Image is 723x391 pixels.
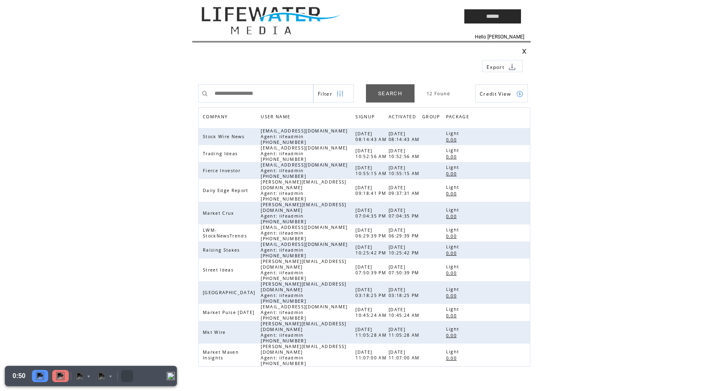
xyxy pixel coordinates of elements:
span: 0.00 [446,171,459,177]
span: Market Pulse [DATE] [203,310,256,315]
span: [PERSON_NAME][EMAIL_ADDRESS][DOMAIN_NAME] Agent: lifeadmin [PHONE_NUMBER] [261,202,346,224]
span: [EMAIL_ADDRESS][DOMAIN_NAME] Agent: lifeadmin [PHONE_NUMBER] [261,241,347,259]
span: [EMAIL_ADDRESS][DOMAIN_NAME] Agent: lifeadmin [PHONE_NUMBER] [261,145,347,162]
span: Fierce Investor [203,168,242,173]
a: 0.00 [446,332,461,339]
span: Light [446,184,461,190]
span: 0.00 [446,154,459,160]
a: Export [482,60,523,72]
span: PACKAGE [446,112,471,124]
a: 0.00 [446,153,461,160]
a: ACTIVATED [389,112,420,124]
span: LWM-StockNewsTrends [203,227,249,239]
span: Light [446,207,461,213]
a: 0.00 [446,170,461,177]
span: [EMAIL_ADDRESS][DOMAIN_NAME] Agent: lifeadmin [PHONE_NUMBER] [261,224,347,241]
a: 0.00 [446,136,461,143]
span: 0.00 [446,137,459,143]
a: 0.00 [446,355,461,361]
span: 0.00 [446,333,459,338]
span: [DATE] 07:04:35 PM [389,207,421,219]
span: 0.00 [446,250,459,256]
span: [DATE] 08:14:43 AM [355,131,389,142]
span: [GEOGRAPHIC_DATA] [203,290,257,295]
span: Light [446,264,461,269]
a: SIGNUP [355,114,376,119]
span: 0.00 [446,270,459,276]
a: Filter [313,84,354,103]
span: [DATE] 10:45:24 AM [389,307,422,318]
span: GROUP [422,112,442,124]
span: 0.00 [446,214,459,219]
span: [DATE] 10:52:56 AM [389,148,422,159]
span: USER NAME [261,112,292,124]
a: Credit View [475,84,528,103]
img: download.png [508,63,516,71]
span: Trading Ideas [203,151,240,156]
span: [DATE] 11:05:28 AM [355,327,389,338]
img: filters.png [336,85,344,103]
span: [PERSON_NAME][EMAIL_ADDRESS][DOMAIN_NAME] Agent: lifeadmin [PHONE_NUMBER] [261,344,346,366]
span: [DATE] 11:07:00 AM [355,349,389,361]
span: Export to csv file [487,64,504,71]
span: Stock Wire News [203,134,247,139]
span: [DATE] 09:37:31 AM [389,185,422,196]
a: 0.00 [446,250,461,256]
span: [DATE] 10:45:24 AM [355,307,389,318]
span: [DATE] 06:29:39 PM [389,227,421,239]
span: Market Maven Insights [203,349,239,361]
span: [PERSON_NAME][EMAIL_ADDRESS][DOMAIN_NAME] Agent: lifeadmin [PHONE_NUMBER] [261,179,346,202]
span: [DATE] 10:55:15 AM [355,165,389,176]
span: 0.00 [446,293,459,299]
span: Show filters [318,90,332,97]
a: GROUP [422,112,444,124]
span: 12 Found [427,91,451,96]
span: COMPANY [203,112,230,124]
span: [DATE] 09:18:41 PM [355,185,388,196]
span: 0.00 [446,355,459,361]
span: Light [446,165,461,170]
span: [DATE] 11:05:28 AM [389,327,422,338]
span: [PERSON_NAME][EMAIL_ADDRESS][DOMAIN_NAME] Agent: lifeadmin [PHONE_NUMBER] [261,321,346,344]
a: 0.00 [446,213,461,220]
span: [DATE] 06:29:39 PM [355,227,388,239]
span: Light [446,244,461,250]
span: [DATE] 08:14:43 AM [389,131,422,142]
span: [EMAIL_ADDRESS][DOMAIN_NAME] Agent: lifeadmin [PHONE_NUMBER] [261,128,347,145]
span: [EMAIL_ADDRESS][DOMAIN_NAME] Agent: lifeadmin [PHONE_NUMBER] [261,304,347,321]
span: Light [446,130,461,136]
span: [PERSON_NAME][EMAIL_ADDRESS][DOMAIN_NAME] Agent: lifeadmin [PHONE_NUMBER] [261,259,346,281]
a: USER NAME [261,114,292,119]
span: Light [446,326,461,332]
span: [DATE] 10:25:42 PM [355,244,388,256]
span: [DATE] 10:25:42 PM [389,244,421,256]
span: Street Ideas [203,267,236,273]
span: [DATE] 11:07:00 AM [389,349,422,361]
span: [DATE] 07:50:39 PM [389,264,421,276]
span: [PERSON_NAME][EMAIL_ADDRESS][DOMAIN_NAME] Agent: lifeadmin [PHONE_NUMBER] [261,281,346,304]
a: COMPANY [203,114,230,119]
span: 0.00 [446,191,459,197]
span: Daily Edge Report [203,188,251,193]
span: [DATE] 07:04:35 PM [355,207,388,219]
span: [DATE] 07:50:39 PM [355,264,388,276]
span: Light [446,286,461,292]
span: [DATE] 10:55:15 AM [389,165,422,176]
a: PACKAGE [446,112,473,124]
span: 0.00 [446,313,459,318]
span: Hello [PERSON_NAME] [475,34,524,40]
a: 0.00 [446,312,461,319]
span: Market Crux [203,210,236,216]
span: [EMAIL_ADDRESS][DOMAIN_NAME] Agent: lifeadmin [PHONE_NUMBER] [261,162,347,179]
span: Mkt Wire [203,329,228,335]
span: [DATE] 03:18:25 PM [389,287,421,298]
a: 0.00 [446,269,461,276]
span: ACTIVATED [389,112,418,124]
span: Show Credits View [480,90,511,97]
span: 0.00 [446,233,459,239]
a: 0.00 [446,233,461,239]
span: Light [446,349,461,355]
img: credits.png [516,90,523,98]
a: 0.00 [446,292,461,299]
span: Light [446,306,461,312]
